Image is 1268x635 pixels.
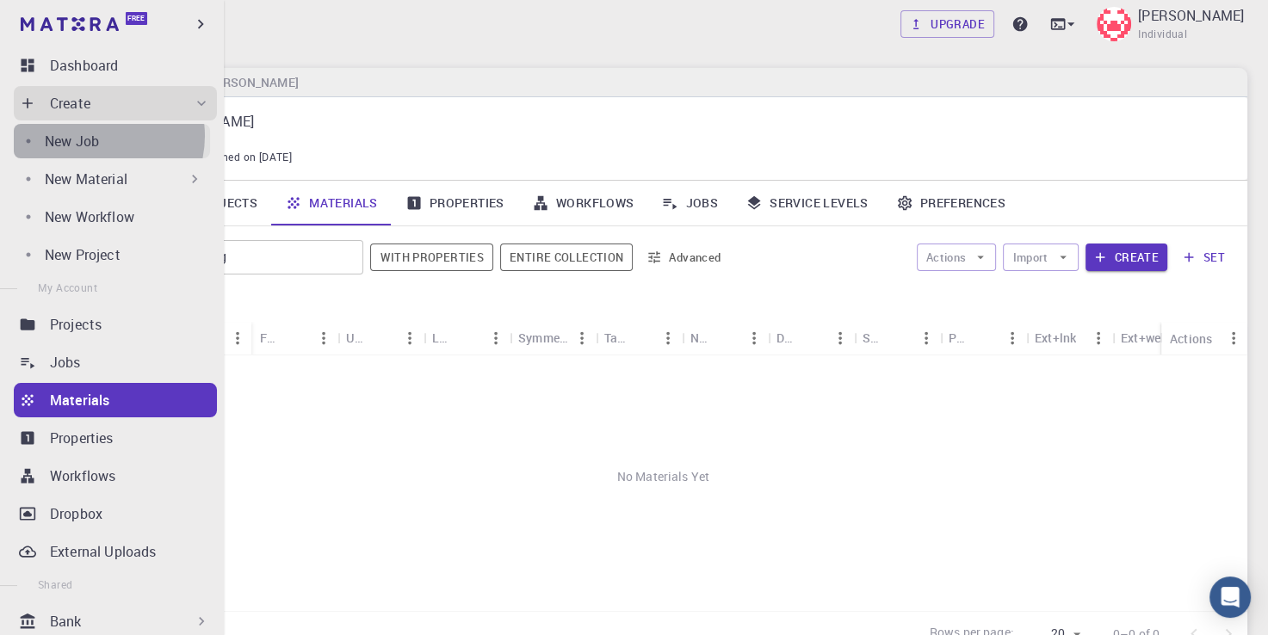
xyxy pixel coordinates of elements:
a: Dashboard [14,48,217,83]
a: Workflows [518,181,648,225]
p: Bank [50,611,82,632]
div: Formula [260,321,282,354]
a: Dropbox [14,496,217,531]
button: Menu [310,324,337,352]
button: Menu [1085,324,1112,352]
a: Jobs [14,345,217,379]
div: Symmetry [510,321,596,354]
div: Ext+lnk [1026,321,1112,354]
button: Sort [282,324,310,352]
div: Lattice [432,321,455,354]
a: Workflows [14,459,217,493]
a: Materials [14,383,217,417]
button: Menu [912,324,940,352]
button: Sort [971,324,999,352]
p: Jobs [50,352,81,373]
button: Menu [482,324,510,352]
div: Shared [854,321,940,354]
button: Advanced [640,244,729,271]
div: Ext+lnk [1035,321,1076,354]
a: Properties [14,421,217,455]
div: Public [940,321,1026,354]
button: Sort [885,324,912,352]
button: Sort [455,324,482,352]
button: Sort [713,324,740,352]
span: Individual [1138,26,1187,43]
div: Non-periodic [690,321,713,354]
div: Tags [596,321,682,354]
p: Materials [50,390,109,410]
button: Sort [799,324,826,352]
a: Service Levels [732,181,882,225]
div: Open Intercom Messenger [1209,576,1251,618]
span: Filter throughout whole library including sets (folders) [500,244,633,271]
div: Tags [604,321,627,354]
p: New Material [45,169,127,189]
div: Public [949,321,971,354]
div: Default [768,321,854,354]
p: [PERSON_NAME] [148,111,1220,132]
button: Menu [396,324,424,352]
div: No Materials Yet [79,355,1247,598]
div: Actions [1170,322,1212,355]
div: Actions [1161,322,1247,355]
button: With properties [370,244,493,271]
p: Properties [50,428,114,448]
a: New Job [14,124,210,158]
a: Materials [271,181,392,225]
img: logo [21,17,119,31]
div: Unit Cell Formula [346,321,368,354]
h6: [PERSON_NAME] [197,73,298,92]
a: Preferences [882,181,1019,225]
div: Unit Cell Formula [337,321,424,354]
button: Entire collection [500,244,633,271]
button: Menu [826,324,854,352]
div: Symmetry [518,321,568,354]
button: Sort [627,324,654,352]
p: External Uploads [50,541,156,562]
p: Create [50,93,90,114]
button: Menu [999,324,1026,352]
button: Menu [654,324,682,352]
div: Create [14,86,217,120]
button: Actions [917,244,997,271]
div: Shared [863,321,885,354]
a: Projects [14,307,217,342]
div: New Material [14,162,210,196]
p: Dashboard [50,55,118,76]
div: Ext+web [1112,321,1198,354]
p: Workflows [50,465,115,486]
div: Lattice [424,321,510,354]
a: Jobs [647,181,732,225]
button: Sort [368,324,396,352]
button: Import [1003,244,1078,271]
div: Formula [251,321,337,354]
button: Menu [224,324,251,352]
p: New Project [45,244,121,265]
p: [PERSON_NAME] [1138,5,1244,26]
a: Properties [392,181,518,225]
span: Show only materials with calculated properties [370,244,493,271]
a: External Uploads [14,534,217,569]
div: Non-periodic [682,321,768,354]
div: Default [776,321,799,354]
div: Ext+web [1121,321,1167,354]
a: Upgrade [900,10,994,38]
p: New Workflow [45,207,134,227]
p: New Job [45,131,99,151]
a: New Workflow [14,200,210,234]
p: Projects [50,314,102,335]
a: New Project [14,237,210,272]
button: Menu [568,324,596,352]
span: My Account [38,281,97,294]
img: Dr Anjani Kumar Pandey [1097,7,1131,41]
button: Menu [1220,324,1247,352]
p: Dropbox [50,503,102,524]
button: Menu [740,324,768,352]
span: Shared [38,577,72,591]
span: Support [34,12,96,28]
button: Create [1086,244,1167,271]
button: set [1174,244,1234,271]
span: Joined on [DATE] [207,149,292,166]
